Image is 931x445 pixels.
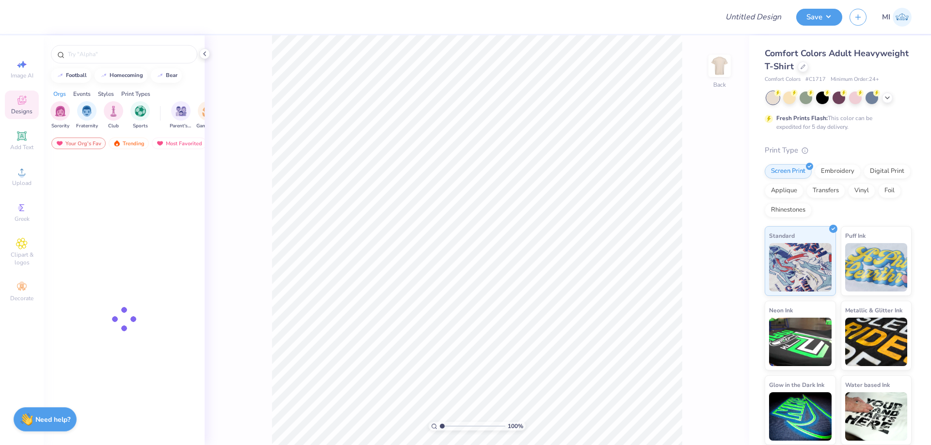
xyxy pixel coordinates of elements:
span: Club [108,123,119,130]
img: Game Day Image [202,106,213,117]
div: Styles [98,90,114,98]
div: filter for Parent's Weekend [170,101,192,130]
span: Decorate [10,294,33,302]
span: Minimum Order: 24 + [831,76,879,84]
div: Screen Print [765,164,812,179]
div: filter for Club [104,101,123,130]
img: Parent's Weekend Image [176,106,187,117]
div: Back [713,80,726,89]
span: Comfort Colors Adult Heavyweight T-Shirt [765,47,909,72]
div: Embroidery [815,164,861,179]
span: Parent's Weekend [170,123,192,130]
a: MI [882,8,912,27]
img: trend_line.gif [156,73,164,78]
button: filter button [76,101,98,130]
img: Fraternity Image [81,106,92,117]
img: Standard [769,243,832,292]
span: Comfort Colors [765,76,801,84]
button: filter button [196,101,219,130]
div: filter for Fraternity [76,101,98,130]
strong: Need help? [35,415,70,424]
img: Club Image [108,106,119,117]
div: filter for Sports [130,101,150,130]
img: trend_line.gif [100,73,108,78]
div: Orgs [53,90,66,98]
img: trending.gif [113,140,121,147]
span: # C1717 [805,76,826,84]
div: Vinyl [848,184,875,198]
span: MI [882,12,890,23]
img: Sorority Image [55,106,66,117]
img: Water based Ink [845,392,908,441]
span: Water based Ink [845,380,890,390]
strong: Fresh Prints Flash: [776,114,828,122]
button: filter button [170,101,192,130]
div: This color can be expedited for 5 day delivery. [776,114,896,131]
div: Transfers [806,184,845,198]
span: Sports [133,123,148,130]
img: trend_line.gif [56,73,64,78]
span: Neon Ink [769,305,793,315]
div: bear [166,73,177,78]
button: bear [151,68,182,83]
span: Game Day [196,123,219,130]
img: most_fav.gif [56,140,64,147]
button: homecoming [95,68,147,83]
img: Back [710,56,729,76]
img: Sports Image [135,106,146,117]
span: Glow in the Dark Ink [769,380,824,390]
span: Metallic & Glitter Ink [845,305,902,315]
div: football [66,73,87,78]
div: Trending [109,138,149,149]
div: Digital Print [864,164,911,179]
input: Untitled Design [718,7,789,27]
button: filter button [130,101,150,130]
div: Events [73,90,91,98]
span: Sorority [51,123,69,130]
span: Clipart & logos [5,251,39,266]
span: Add Text [10,143,33,151]
button: filter button [50,101,70,130]
span: Standard [769,230,795,241]
img: Puff Ink [845,243,908,292]
span: Fraternity [76,123,98,130]
div: Print Type [765,145,912,156]
img: most_fav.gif [156,140,164,147]
button: filter button [104,101,123,130]
div: Rhinestones [765,203,812,217]
span: Greek [15,215,30,223]
div: Applique [765,184,803,198]
div: Foil [878,184,901,198]
button: football [51,68,91,83]
img: Neon Ink [769,318,832,366]
img: Glow in the Dark Ink [769,392,832,441]
div: filter for Game Day [196,101,219,130]
div: homecoming [110,73,143,78]
button: Save [796,9,842,26]
img: Mark Isaac [893,8,912,27]
div: Most Favorited [152,138,207,149]
span: Image AI [11,72,33,79]
div: Your Org's Fav [51,138,106,149]
div: Print Types [121,90,150,98]
span: Puff Ink [845,230,866,241]
span: 100 % [508,422,523,430]
img: Metallic & Glitter Ink [845,318,908,366]
input: Try "Alpha" [67,49,191,59]
div: filter for Sorority [50,101,70,130]
span: Upload [12,179,32,187]
span: Designs [11,107,32,115]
